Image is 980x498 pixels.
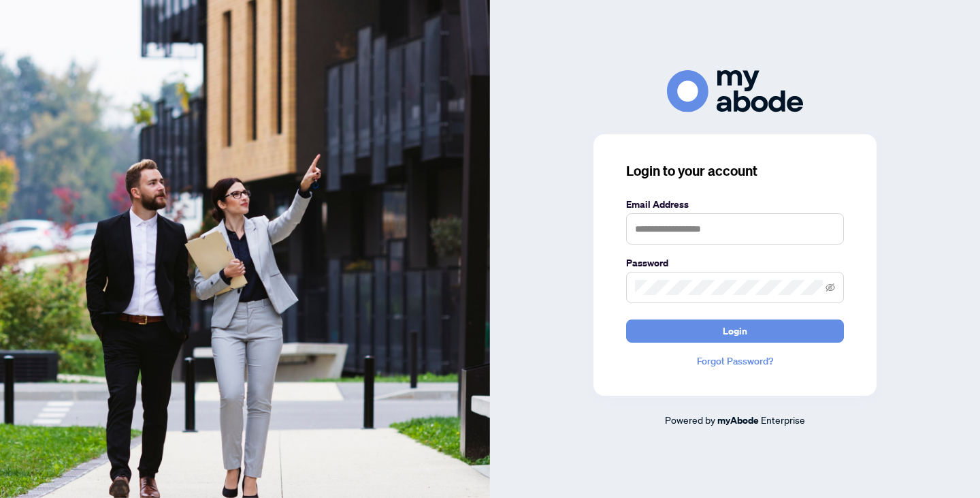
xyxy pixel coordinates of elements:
h3: Login to your account [626,161,844,181]
span: Login [723,320,747,342]
span: Powered by [665,414,715,426]
label: Email Address [626,197,844,212]
img: ma-logo [667,70,803,112]
label: Password [626,255,844,270]
span: Enterprise [761,414,805,426]
a: Forgot Password? [626,354,844,369]
span: eye-invisible [826,283,835,292]
button: Login [626,320,844,343]
a: myAbode [717,413,759,428]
